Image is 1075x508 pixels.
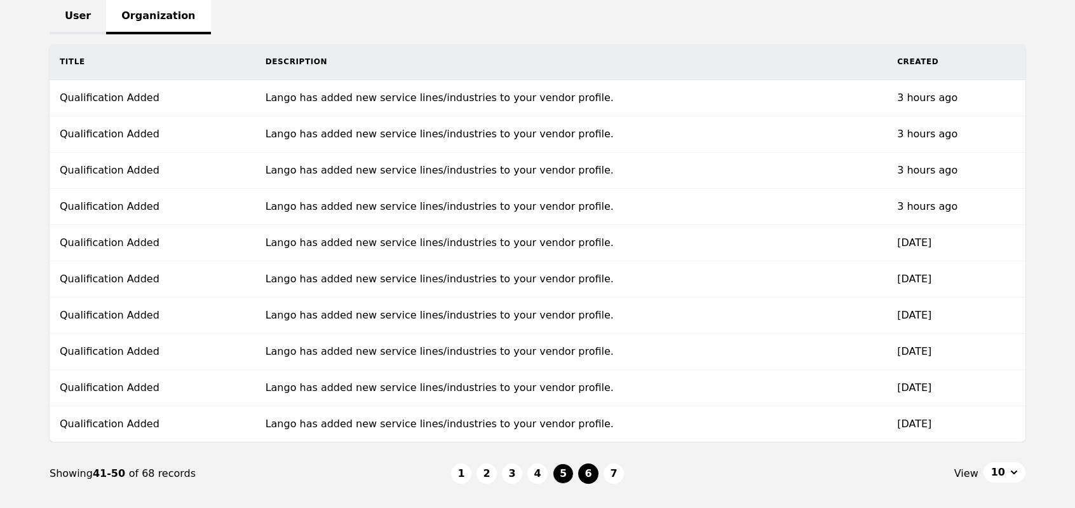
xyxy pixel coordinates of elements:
button: 2 [477,463,497,484]
time: 3 hours ago [897,164,957,176]
td: Lango has added new service lines/industries to your vendor profile. [255,370,888,406]
td: Qualification Added [50,189,255,225]
time: [DATE] [897,309,931,321]
td: Lango has added new service lines/industries to your vendor profile. [255,334,888,370]
button: 3 [502,463,522,484]
time: 3 hours ago [897,200,957,212]
td: Lango has added new service lines/industries to your vendor profile. [255,261,888,298]
button: 10 [984,462,1025,483]
td: Qualification Added [50,80,255,116]
button: 1 [451,463,471,484]
button: 6 [578,463,598,484]
td: Lango has added new service lines/industries to your vendor profile. [255,189,888,225]
td: Qualification Added [50,225,255,261]
td: Qualification Added [50,116,255,153]
td: Lango has added new service lines/industries to your vendor profile. [255,298,888,334]
td: Qualification Added [50,153,255,189]
td: Lango has added new service lines/industries to your vendor profile. [255,406,888,443]
td: Lango has added new service lines/industries to your vendor profile. [255,116,888,153]
td: Qualification Added [50,261,255,298]
td: Lango has added new service lines/industries to your vendor profile. [255,80,888,116]
div: Showing of 68 records [50,466,451,481]
time: 3 hours ago [897,128,957,140]
th: Created [887,44,1025,80]
td: Qualification Added [50,370,255,406]
time: 3 hours ago [897,92,957,104]
time: [DATE] [897,237,931,249]
th: Title [50,44,255,80]
td: Qualification Added [50,406,255,443]
button: 4 [527,463,548,484]
span: 41-50 [93,467,129,479]
td: Lango has added new service lines/industries to your vendor profile. [255,225,888,261]
nav: Page navigation [50,443,1025,505]
th: Description [255,44,888,80]
td: Qualification Added [50,298,255,334]
time: [DATE] [897,381,931,394]
span: 10 [991,465,1005,480]
td: Lango has added new service lines/industries to your vendor profile. [255,153,888,189]
time: [DATE] [897,345,931,357]
button: 7 [604,463,624,484]
time: [DATE] [897,418,931,430]
time: [DATE] [897,273,931,285]
td: Qualification Added [50,334,255,370]
span: View [954,466,978,481]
